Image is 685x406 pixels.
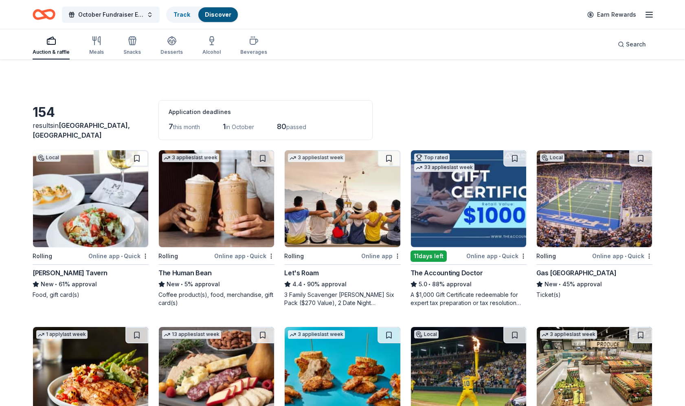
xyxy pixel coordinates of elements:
a: Earn Rewards [582,7,641,22]
div: Gas [GEOGRAPHIC_DATA] [536,268,617,278]
button: Meals [89,33,104,59]
img: Image for Gas South District [537,150,652,247]
div: The Accounting Doctor [411,268,483,278]
span: 5.0 [419,279,427,289]
div: Coffee product(s), food, merchandise, gift card(s) [158,291,274,307]
button: TrackDiscover [166,7,239,23]
div: Rolling [536,251,556,261]
span: 4.4 [292,279,302,289]
span: Search [626,40,646,49]
span: 80 [277,122,286,131]
div: 3 applies last week [288,154,345,162]
div: results [33,121,149,140]
div: Online app Quick [466,251,527,261]
div: [PERSON_NAME] Tavern [33,268,108,278]
a: Image for Let's Roam3 applieslast weekRollingOnline appLet's Roam4.4•90% approval3 Family Scaveng... [284,150,400,307]
div: Top rated [414,154,450,162]
div: Alcohol [202,49,221,55]
div: 90% approval [284,279,400,289]
span: New [544,279,558,289]
img: Image for The Accounting Doctor [411,150,526,247]
span: • [559,281,561,287]
div: Rolling [284,251,304,261]
img: Image for The Human Bean [159,150,274,247]
div: Local [36,154,61,162]
span: this month [173,123,200,130]
span: • [247,253,248,259]
button: October Fundraiser Event [62,7,160,23]
div: Ticket(s) [536,291,652,299]
div: 33 applies last week [414,163,474,172]
img: Image for Marlow's Tavern [33,150,148,247]
div: 154 [33,104,149,121]
div: Rolling [158,251,178,261]
div: Online app Quick [592,251,652,261]
span: 1 [223,122,226,131]
div: 11 days left [411,250,447,262]
div: Application deadlines [169,107,362,117]
div: Online app [361,251,401,261]
div: Snacks [123,49,141,55]
button: Beverages [240,33,267,59]
button: Desserts [160,33,183,59]
span: • [428,281,430,287]
span: • [181,281,183,287]
div: Local [414,330,439,338]
span: • [625,253,626,259]
a: Track [173,11,190,18]
div: Local [540,154,564,162]
div: 45% approval [536,279,652,289]
div: Let's Roam [284,268,318,278]
div: Auction & raffle [33,49,70,55]
span: • [55,281,57,287]
div: A $1,000 Gift Certificate redeemable for expert tax preparation or tax resolution services—recipi... [411,291,527,307]
span: in October [226,123,254,130]
span: New [167,279,180,289]
span: passed [286,123,306,130]
a: Image for The Accounting DoctorTop rated33 applieslast week11days leftOnline app•QuickThe Account... [411,150,527,307]
span: • [499,253,501,259]
span: • [304,281,306,287]
a: Image for The Human Bean3 applieslast weekRollingOnline app•QuickThe Human BeanNew•5% approvalCof... [158,150,274,307]
div: Online app Quick [88,251,149,261]
div: Desserts [160,49,183,55]
span: • [121,253,123,259]
button: Search [611,36,652,53]
span: October Fundraiser Event [78,10,143,20]
div: Food, gift card(s) [33,291,149,299]
span: [GEOGRAPHIC_DATA], [GEOGRAPHIC_DATA] [33,121,130,139]
div: Meals [89,49,104,55]
div: 3 applies last week [540,330,597,339]
div: 61% approval [33,279,149,289]
button: Auction & raffle [33,33,70,59]
div: 88% approval [411,279,527,289]
div: 3 Family Scavenger [PERSON_NAME] Six Pack ($270 Value), 2 Date Night Scavenger [PERSON_NAME] Two ... [284,291,400,307]
div: 3 applies last week [162,154,219,162]
span: 7 [169,122,173,131]
div: Rolling [33,251,52,261]
span: New [41,279,54,289]
button: Snacks [123,33,141,59]
a: Image for Gas South DistrictLocalRollingOnline app•QuickGas [GEOGRAPHIC_DATA]New•45% approvalTick... [536,150,652,299]
div: 13 applies last week [162,330,221,339]
span: in [33,121,130,139]
div: Online app Quick [214,251,274,261]
div: The Human Bean [158,268,211,278]
a: Home [33,5,55,24]
img: Image for Let's Roam [285,150,400,247]
div: Beverages [240,49,267,55]
button: Alcohol [202,33,221,59]
div: 3 applies last week [288,330,345,339]
div: 1 apply last week [36,330,88,339]
a: Image for Marlow's TavernLocalRollingOnline app•Quick[PERSON_NAME] TavernNew•61% approvalFood, gi... [33,150,149,299]
div: 5% approval [158,279,274,289]
a: Discover [205,11,231,18]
